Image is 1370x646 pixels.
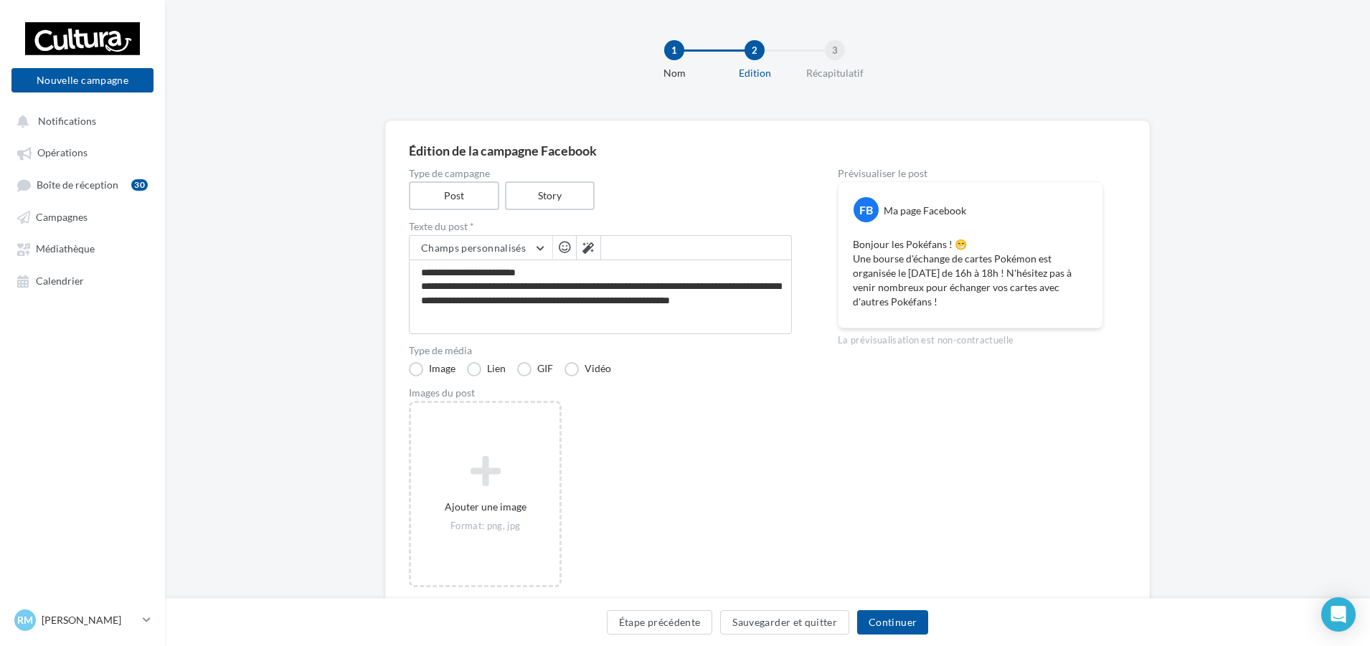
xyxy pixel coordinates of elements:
[37,147,88,159] span: Opérations
[505,181,595,210] label: Story
[564,362,611,376] label: Vidéo
[421,242,526,254] span: Champs personnalisés
[409,222,792,232] label: Texte du post *
[517,362,553,376] label: GIF
[720,610,849,635] button: Sauvegarder et quitter
[853,237,1088,309] p: Bonjour les Pokéfans ! 😁 Une bourse d'échange de cartes Pokémon est organisée le [DATE] de 16h à ...
[409,144,1126,157] div: Édition de la campagne Facebook
[11,68,153,92] button: Nouvelle campagne
[9,108,151,133] button: Notifications
[410,236,552,260] button: Champs personnalisés
[857,610,928,635] button: Continuer
[11,607,153,634] a: Rm [PERSON_NAME]
[789,66,881,80] div: Récapitulatif
[9,204,156,229] a: Campagnes
[409,388,792,398] div: Images du post
[628,66,720,80] div: Nom
[36,211,88,223] span: Campagnes
[36,275,84,287] span: Calendrier
[131,179,148,191] div: 30
[709,66,800,80] div: Edition
[838,168,1103,179] div: Prévisualiser le post
[409,362,455,376] label: Image
[854,197,879,222] div: FB
[664,40,684,60] div: 1
[467,362,506,376] label: Lien
[409,346,792,356] label: Type de média
[884,204,966,218] div: Ma page Facebook
[9,235,156,261] a: Médiathèque
[838,328,1103,347] div: La prévisualisation est non-contractuelle
[9,267,156,293] a: Calendrier
[409,168,792,179] label: Type de campagne
[38,115,96,127] span: Notifications
[409,181,499,210] label: Post
[42,613,137,627] p: [PERSON_NAME]
[36,243,95,255] span: Médiathèque
[1321,597,1356,632] div: Open Intercom Messenger
[9,139,156,165] a: Opérations
[17,613,33,627] span: Rm
[825,40,845,60] div: 3
[607,610,713,635] button: Étape précédente
[37,179,118,191] span: Boîte de réception
[745,40,765,60] div: 2
[9,171,156,198] a: Boîte de réception30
